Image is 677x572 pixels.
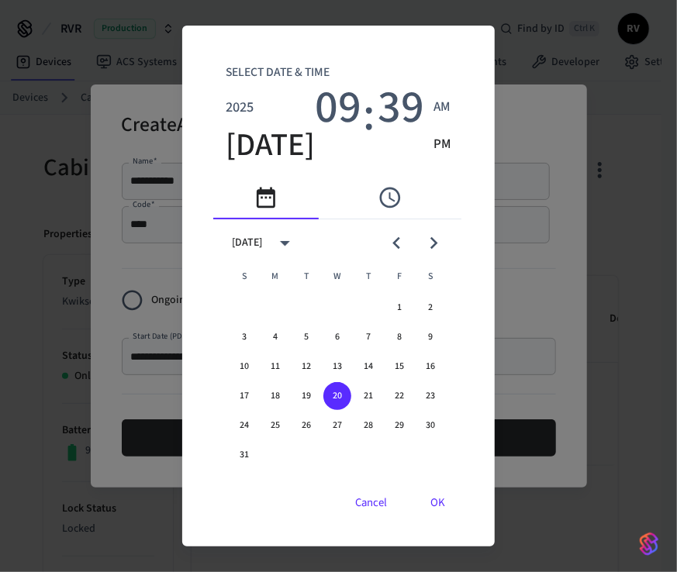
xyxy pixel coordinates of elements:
[226,89,254,126] button: 2025
[385,323,413,351] button: 8
[213,176,319,219] button: pick date
[323,323,351,351] button: 6
[261,382,289,410] button: 18
[230,261,258,292] span: Sunday
[261,261,289,292] span: Monday
[337,176,443,219] button: pick time
[232,235,262,251] div: [DATE]
[354,323,382,351] button: 7
[416,294,444,322] button: 2
[433,126,451,164] button: PM
[433,135,451,155] span: PM
[292,382,320,410] button: 19
[230,382,258,410] button: 17
[261,323,289,351] button: 4
[385,353,413,381] button: 15
[363,89,375,164] span: :
[261,412,289,439] button: 25
[230,412,258,439] button: 24
[292,412,320,439] button: 26
[416,225,452,261] button: Next month
[416,412,444,439] button: 30
[378,225,415,261] button: Previous month
[385,412,413,439] button: 29
[412,484,464,522] button: OK
[323,382,351,410] button: 20
[434,98,451,118] span: AM
[354,261,382,292] span: Thursday
[267,225,303,261] button: calendar view is open, switch to year view
[385,382,413,410] button: 22
[323,353,351,381] button: 13
[416,323,444,351] button: 9
[354,412,382,439] button: 28
[261,353,289,381] button: 11
[378,81,424,135] span: 39
[292,353,320,381] button: 12
[385,294,413,322] button: 1
[292,261,320,292] span: Tuesday
[416,382,444,410] button: 23
[416,261,444,292] span: Saturday
[315,89,361,126] button: 09
[230,353,258,381] button: 10
[315,81,361,135] span: 09
[354,353,382,381] button: 14
[323,412,351,439] button: 27
[226,57,330,89] span: Select date & time
[378,89,424,126] button: 39
[230,441,258,469] button: 31
[640,532,658,556] img: SeamLogoGradient.69752ec5.svg
[433,89,451,126] button: AM
[230,323,258,351] button: 3
[226,126,315,164] button: [DATE]
[337,484,406,522] button: Cancel
[354,382,382,410] button: 21
[323,261,351,292] span: Wednesday
[416,353,444,381] button: 16
[226,97,254,118] span: 2025
[385,261,413,292] span: Friday
[292,323,320,351] button: 5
